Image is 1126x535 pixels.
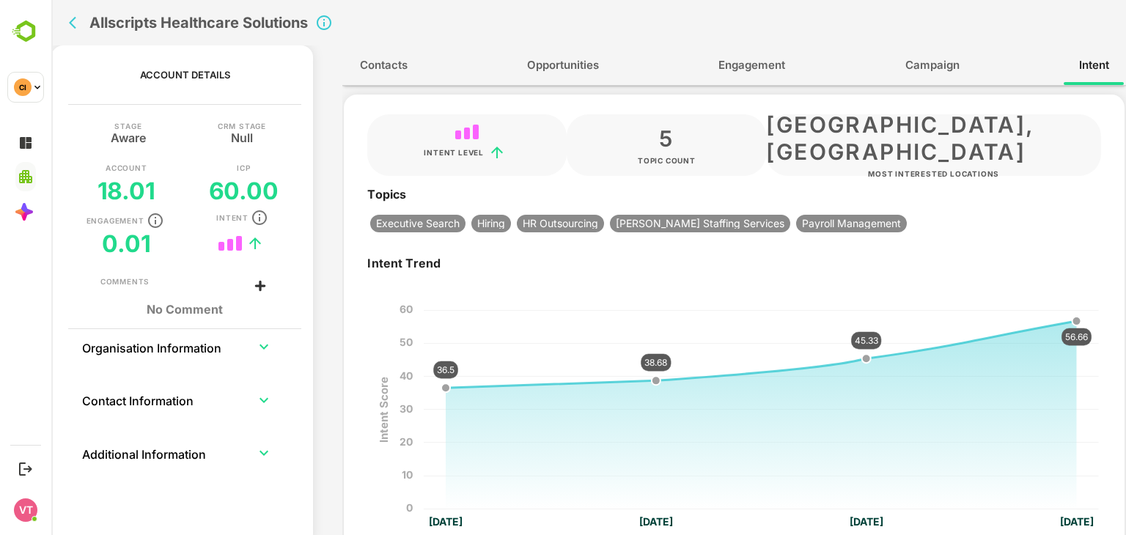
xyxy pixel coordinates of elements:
table: collapsible table [30,329,238,488]
h2: Allscripts Healthcare Solutions [38,14,257,32]
span: Campaign [854,56,908,75]
text: 38.68 [593,357,616,368]
text: 50 [348,336,361,348]
text: [DATE] [588,515,622,528]
div: 5 [608,125,622,156]
p: Engagement [35,217,93,224]
th: Additional Information [30,435,188,471]
button: back [2,48,3,486]
p: Account [54,164,96,171]
img: BambooboxLogoMark.f1c84d78b4c51b1a7b5f700c9845e183.svg [7,18,45,45]
div: Topics [316,184,1073,212]
p: Account Details [89,69,179,81]
button: expand row [202,442,224,464]
th: Contact Information [30,383,188,418]
text: [DATE] [798,515,832,528]
div: full width tabs example [291,45,1075,85]
span: Hiring [420,218,460,229]
text: 20 [348,435,361,448]
div: Intent Trend [316,253,1073,281]
div: Comments [49,276,98,288]
span: Opportunities [476,56,548,75]
text: [DATE] [378,515,411,528]
svg: Click to close Account details panel [264,14,281,32]
span: Payroll Management [745,218,855,229]
span: Engagement [667,56,734,75]
p: CRM Stage [166,122,215,130]
text: 40 [348,369,361,382]
div: [GEOGRAPHIC_DATA], [GEOGRAPHIC_DATA] [715,111,1050,169]
text: [DATE] [1008,515,1042,528]
p: Stage [63,122,90,130]
button: back [14,12,36,34]
text: 60 [348,303,361,315]
button: expand row [202,336,224,358]
h5: Aware [59,130,95,141]
text: Intent Score [325,377,339,443]
div: VT [14,498,37,522]
h5: Null [180,130,202,141]
p: Intent [165,214,197,221]
div: CI [14,78,32,96]
span: Contacts [309,56,356,75]
button: trend [435,141,457,163]
div: INTENT LEVEL [372,148,433,157]
text: 45.33 [803,335,827,346]
button: expand row [202,389,224,411]
button: trend [193,232,215,254]
div: Most Interested Locations [817,169,948,178]
div: TOPIC COUNT [586,156,644,165]
p: ICP [185,164,199,171]
span: HR Outsourcing [466,218,553,229]
text: 56.66 [1014,331,1037,342]
span: Executive Search [319,218,414,229]
h5: 18.01 [46,177,105,205]
button: Logout [15,459,35,479]
h1: No Comment [49,303,218,317]
text: 30 [348,402,361,415]
span: [PERSON_NAME] Staffing Services [559,218,739,229]
th: Organisation Information [30,329,188,364]
h5: 60.00 [158,177,228,205]
text: 36.5 [386,364,403,375]
h5: 0.01 [51,229,100,258]
text: 10 [350,468,361,481]
span: Intent [1028,56,1058,75]
text: 0 [355,501,361,514]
